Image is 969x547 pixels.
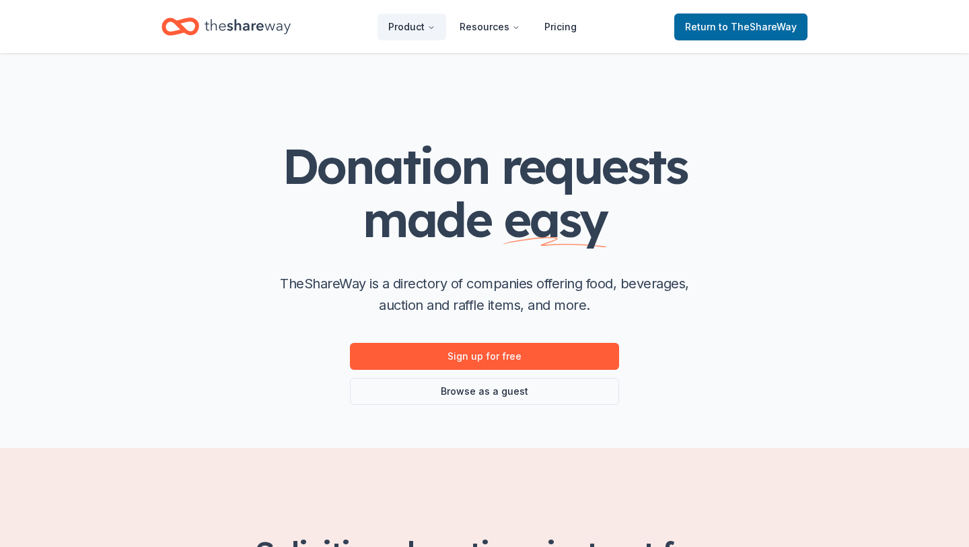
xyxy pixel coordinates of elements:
[719,21,797,32] span: to TheShareWay
[378,11,587,42] nav: Main
[215,139,754,246] h1: Donation requests made
[350,343,619,370] a: Sign up for free
[674,13,808,40] a: Returnto TheShareWay
[378,13,446,40] button: Product
[534,13,587,40] a: Pricing
[449,13,531,40] button: Resources
[685,19,797,35] span: Return
[269,273,700,316] p: TheShareWay is a directory of companies offering food, beverages, auction and raffle items, and m...
[161,11,291,42] a: Home
[503,189,607,249] span: easy
[350,378,619,405] a: Browse as a guest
